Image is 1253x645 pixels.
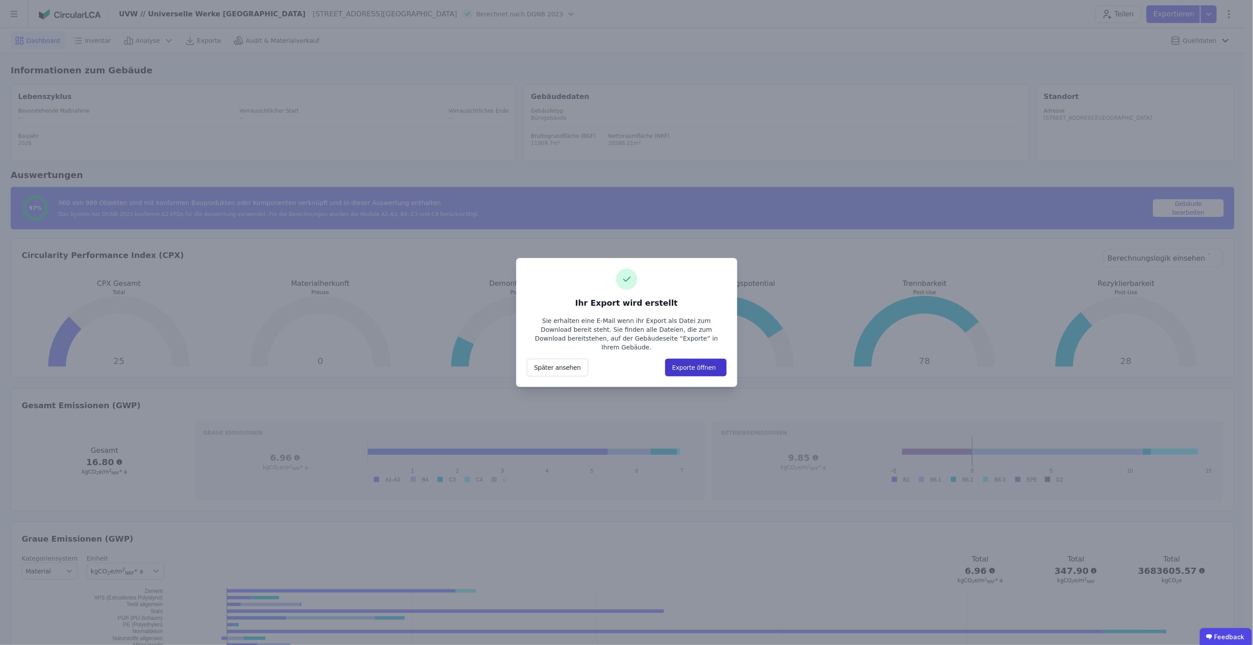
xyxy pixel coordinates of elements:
[527,316,727,352] label: Sie erhalten eine E-Mail wenn ihr Export als Datei zum Download bereit steht. Sie finden alle Dat...
[665,359,727,376] button: Exporte öffnen
[616,269,637,290] img: check-circle
[575,297,678,309] label: Ihr Export wird erstellt
[527,359,588,376] button: Später ansehen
